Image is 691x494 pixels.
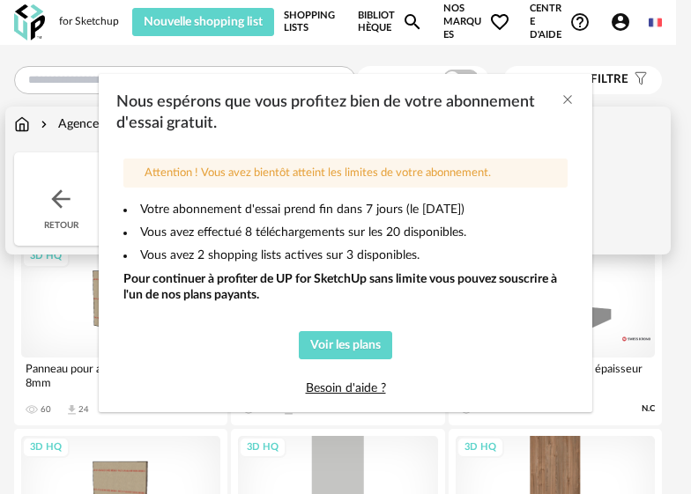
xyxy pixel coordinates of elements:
[123,247,568,263] li: Vous avez 2 shopping lists actives sur 3 disponibles.
[123,225,568,240] li: Vous avez effectué 8 téléchargements sur les 20 disponibles.
[145,167,491,179] span: Attention ! Vous avez bientôt atteint les limites de votre abonnement.
[116,94,535,131] span: Nous espérons que vous profitez bien de votre abonnement d'essai gratuit.
[123,271,568,303] div: Pour continuer à profiter de UP for SketchUp sans limite vous pouvez souscrire à l'un de nos plan...
[99,74,592,412] div: dialog
[310,339,381,351] span: Voir les plans
[306,382,386,394] a: Besoin d'aide ?
[299,331,393,359] button: Voir les plans
[561,92,575,110] button: Close
[123,202,568,218] li: Votre abonnement d'essai prend fin dans 7 jours (le [DATE])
